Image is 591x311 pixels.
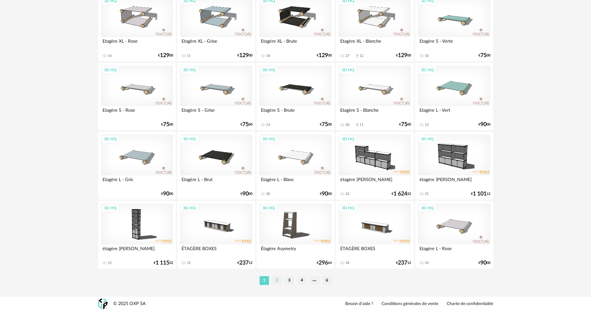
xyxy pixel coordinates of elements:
[415,132,493,200] a: 3D HQ étagère [PERSON_NAME] 21 €1 10112
[319,53,328,58] span: 129
[355,122,360,127] span: Download icon
[418,135,436,143] div: 3D HQ
[447,301,493,307] a: Charte de confidentialité
[101,66,119,74] div: 3D HQ
[393,192,407,196] span: 1 624
[398,261,407,265] span: 237
[108,261,112,265] div: 15
[177,63,255,131] a: 3D HQ Etagère S - Grise €7500
[101,37,173,50] div: Etagère XL - Rose
[98,201,176,269] a: 3D HQ étagère [PERSON_NAME] 15 €1 11552
[160,53,169,58] span: 129
[239,261,249,265] span: 237
[418,106,490,119] div: Etagère L - Vert
[339,204,357,212] div: 3D HQ
[425,192,429,196] div: 21
[418,66,436,74] div: 3D HQ
[101,135,119,143] div: 3D HQ
[113,301,146,307] div: © 2025 OXP SA
[418,244,490,257] div: Etagère L - Rose
[336,63,414,131] a: 3D HQ Etagère S - Blanche 20 Download icon 11 €7500
[240,192,252,196] div: € 00
[260,66,278,74] div: 3D HQ
[355,53,360,58] span: Download icon
[101,175,173,188] div: Etagère L - Gris
[242,192,249,196] span: 90
[239,53,249,58] span: 129
[418,175,490,188] div: étagère [PERSON_NAME]
[260,204,278,212] div: 3D HQ
[399,122,411,127] div: € 00
[396,261,411,265] div: € 12
[180,244,252,257] div: ÉTAGÈRE BOXES
[260,276,269,285] li: 1
[237,261,252,265] div: € 12
[345,301,373,307] a: Besoin d'aide ?
[425,123,429,127] div: 13
[478,53,490,58] div: € 00
[320,122,332,127] div: € 00
[392,192,411,196] div: € 32
[339,66,357,74] div: 3D HQ
[478,261,490,265] div: € 00
[98,298,108,309] img: OXP
[317,53,332,58] div: € 00
[346,123,349,127] div: 20
[322,122,328,127] span: 75
[101,106,173,119] div: Etagère S - Rose
[180,175,252,188] div: Etagère L - Brut
[339,106,411,119] div: Etagère S - Blanche
[266,192,270,196] div: 20
[98,63,176,131] a: 3D HQ Etagère S - Rose €7500
[415,63,493,131] a: 3D HQ Etagère L - Vert 13 €9000
[187,54,191,58] div: 11
[180,106,252,119] div: Etagère S - Grise
[396,53,411,58] div: € 00
[180,204,198,212] div: 3D HQ
[319,261,328,265] span: 296
[339,135,357,143] div: 3D HQ
[237,53,252,58] div: € 00
[360,123,363,127] div: 11
[108,54,112,58] div: 16
[418,204,436,212] div: 3D HQ
[339,37,411,50] div: Etagère XL - Blanche
[180,37,252,50] div: Etagère XL - Grise
[473,192,487,196] span: 1 101
[418,37,490,50] div: Etagère S - Verte
[154,261,173,265] div: € 52
[259,244,331,257] div: Étagère Asymetry
[272,276,282,285] li: 2
[285,276,294,285] li: 3
[415,201,493,269] a: 3D HQ Etagère L - Rose 10 €9000
[156,261,169,265] span: 1 115
[158,53,173,58] div: € 00
[317,261,332,265] div: € 64
[163,192,169,196] span: 90
[297,276,307,285] li: 4
[161,192,173,196] div: € 00
[259,106,331,119] div: Etagère S - Brute
[425,54,429,58] div: 10
[336,132,414,200] a: 3D HQ étagère [PERSON_NAME] 22 €1 62432
[320,192,332,196] div: € 00
[266,54,270,58] div: 18
[101,244,173,257] div: étagère [PERSON_NAME]
[256,201,334,269] a: 3D HQ Étagère Asymetry €29664
[256,63,334,131] a: 3D HQ Etagère S - Brute 13 €7500
[478,122,490,127] div: € 00
[360,54,363,58] div: 12
[346,54,349,58] div: 27
[256,132,334,200] a: 3D HQ Etagère L - Blanc 20 €9000
[398,53,407,58] span: 129
[242,122,249,127] span: 75
[259,175,331,188] div: Etagère L - Blanc
[240,122,252,127] div: € 00
[336,201,414,269] a: 3D HQ ÉTAGÈRE BOXES 18 €23712
[480,122,487,127] span: 90
[382,301,438,307] a: Conditions générales de vente
[480,261,487,265] span: 90
[98,132,176,200] a: 3D HQ Etagère L - Gris €9000
[339,175,411,188] div: étagère [PERSON_NAME]
[346,192,349,196] div: 22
